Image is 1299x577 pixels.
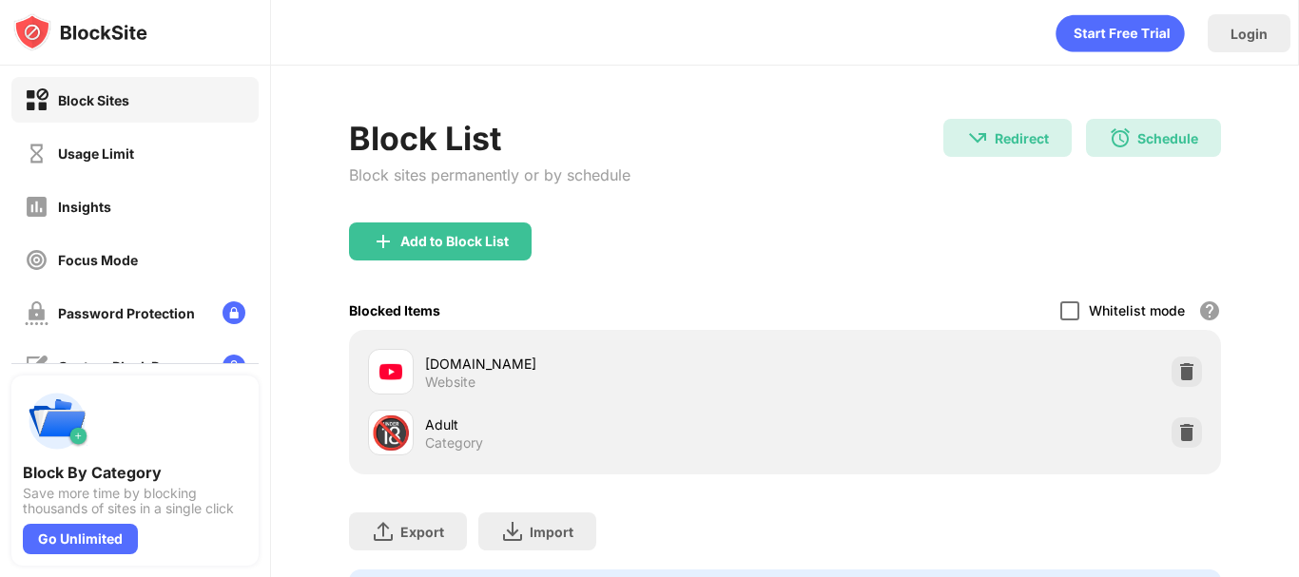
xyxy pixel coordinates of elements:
div: Schedule [1137,130,1198,146]
div: Login [1231,26,1268,42]
img: block-on.svg [25,88,48,112]
g: Start Free Trial [1075,28,1170,38]
img: focus-off.svg [25,248,48,272]
img: customize-block-page-off.svg [25,355,48,378]
div: [DOMAIN_NAME] [425,354,785,374]
div: Usage Limit [58,145,134,162]
div: Redirect [995,130,1049,146]
div: Insights [58,199,111,215]
div: Website [425,374,475,391]
img: push-categories.svg [23,387,91,455]
img: lock-menu.svg [223,301,245,324]
div: 🔞 [371,414,411,452]
div: Focus Mode [58,252,138,268]
img: logo-blocksite.svg [13,13,147,51]
img: insights-off.svg [25,195,48,219]
img: time-usage-off.svg [25,142,48,165]
div: animation [1056,14,1185,52]
div: Import [530,524,573,540]
div: Category [425,434,483,452]
div: Block List [349,119,630,158]
div: Password Protection [58,305,195,321]
div: Block By Category [23,463,247,482]
div: Block Sites [58,92,129,108]
div: Add to Block List [400,234,509,249]
div: Blocked Items [349,302,440,318]
div: Go Unlimited [23,524,138,554]
div: Block sites permanently or by schedule [349,165,630,184]
img: password-protection-off.svg [25,301,48,325]
div: Whitelist mode [1089,302,1185,318]
img: favicons [379,360,402,383]
div: Save more time by blocking thousands of sites in a single click [23,486,247,516]
div: Adult [425,414,785,434]
img: lock-menu.svg [223,355,245,377]
div: Custom Block Page [58,358,184,375]
div: Export [400,524,444,540]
